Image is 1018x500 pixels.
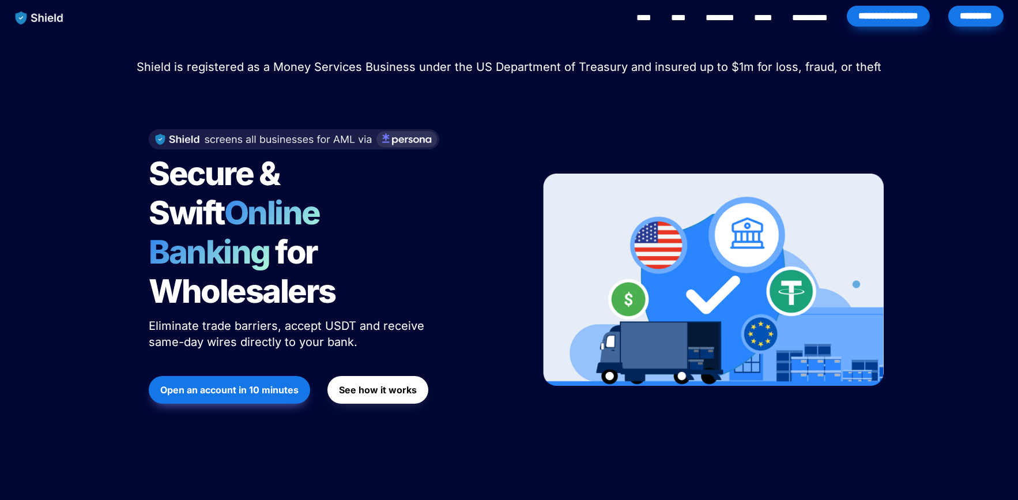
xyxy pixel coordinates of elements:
[149,193,331,272] span: Online Banking
[149,319,428,349] span: Eliminate trade barriers, accept USDT and receive same-day wires directly to your bank.
[149,370,310,409] a: Open an account in 10 minutes
[327,370,428,409] a: See how it works
[160,384,299,396] strong: Open an account in 10 minutes
[10,6,69,30] img: website logo
[137,60,881,74] span: Shield is registered as a Money Services Business under the US Department of Treasury and insured...
[339,384,417,396] strong: See how it works
[327,376,428,404] button: See how it works
[149,232,335,311] span: for Wholesalers
[149,154,285,232] span: Secure & Swift
[149,376,310,404] button: Open an account in 10 minutes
